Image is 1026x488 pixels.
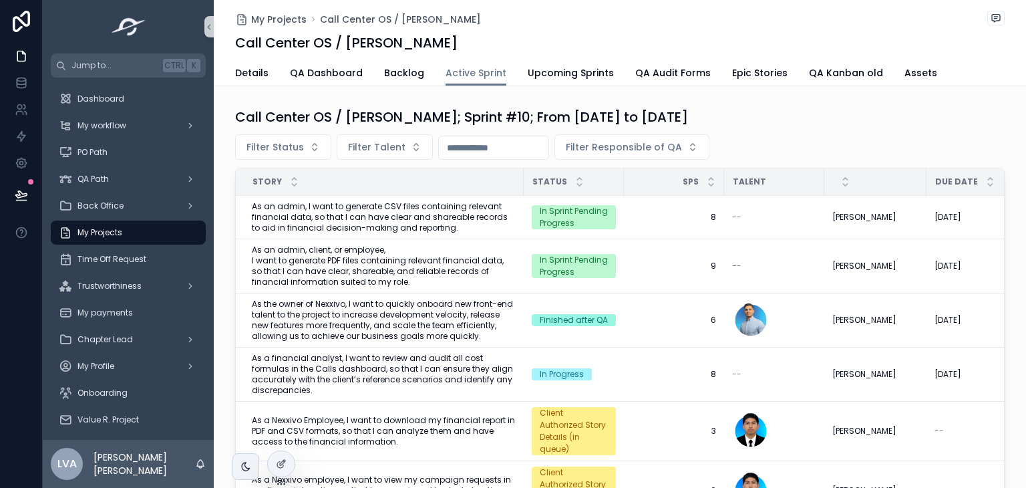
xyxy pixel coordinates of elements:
span: My Projects [251,13,307,26]
span: [DATE] [934,315,961,326]
span: Assets [904,66,937,80]
h1: Call Center OS / [PERSON_NAME] [235,33,458,52]
a: Backlog [384,61,424,88]
a: My Projects [235,13,307,26]
a: 6 [632,315,716,326]
span: My Profile [77,361,114,372]
span: Story [252,176,282,187]
span: SPs [683,176,699,187]
a: As the owner of Nexxivo, I want to quickly onboard new front-end talent to the project to increas... [252,299,516,342]
span: Value R. Project [77,414,139,425]
div: In Sprint Pending Progress [540,254,608,278]
span: Epic Stories [732,66,788,80]
a: As a Nexxivo Employee, I want to download my financial report in PDF and CSV formats, so that I c... [252,415,516,447]
a: Upcoming Sprints [528,61,614,88]
a: QA Dashboard [290,61,363,88]
span: [PERSON_NAME] [832,212,896,223]
button: Select Button [337,134,433,160]
span: [DATE] [934,261,961,271]
a: Finished after QA [532,314,616,326]
span: Status [532,176,567,187]
a: [PERSON_NAME] [832,369,918,380]
a: [DATE] [934,212,1019,223]
span: Details [235,66,269,80]
span: My workflow [77,120,126,131]
a: Time Off Request [51,247,206,271]
span: Due Date [935,176,978,187]
a: [PERSON_NAME] [832,261,918,271]
span: Backlog [384,66,424,80]
span: 3 [632,426,716,437]
span: Dashboard [77,94,124,104]
span: Active Sprint [446,66,506,80]
span: Filter Responsible of QA [566,140,682,154]
a: [DATE] [934,369,1019,380]
div: In Sprint Pending Progress [540,205,608,229]
div: Finished after QA [540,314,608,326]
a: -- [732,261,816,271]
span: QA Dashboard [290,66,363,80]
a: In Sprint Pending Progress [532,254,616,278]
span: K [188,60,199,71]
h1: Call Center OS / [PERSON_NAME]; Sprint #10; From [DATE] to [DATE] [235,108,688,126]
a: -- [732,212,816,223]
span: Filter Status [246,140,304,154]
span: -- [732,261,741,271]
span: Jump to... [71,60,158,71]
span: Trustworthiness [77,281,142,291]
a: 9 [632,261,716,271]
a: As an admin, client, or employee, I want to generate PDF files containing relevant financial data... [252,245,516,287]
a: Trustworthiness [51,274,206,298]
a: [DATE] [934,315,1019,326]
span: QA Path [77,174,109,185]
span: [PERSON_NAME] [832,369,896,380]
span: [PERSON_NAME] [832,426,896,437]
a: [PERSON_NAME] [832,426,918,437]
a: My Projects [51,221,206,245]
a: Epic Stories [732,61,788,88]
a: [PERSON_NAME] [832,212,918,223]
button: Select Button [235,134,331,160]
span: Talent [733,176,766,187]
span: -- [732,212,741,223]
span: [PERSON_NAME] [832,315,896,326]
span: [PERSON_NAME] [832,261,896,271]
a: As a financial analyst, I want to review and audit all cost formulas in the Calls dashboard, so t... [252,353,516,396]
span: LVA [57,456,77,472]
a: My payments [51,301,206,325]
span: Chapter Lead [77,334,133,345]
a: Call Center OS / [PERSON_NAME] [320,13,481,26]
span: -- [732,369,741,380]
a: In Progress [532,368,616,380]
a: QA Audit Forms [635,61,711,88]
a: Onboarding [51,381,206,405]
span: Filter Talent [348,140,405,154]
a: Dashboard [51,87,206,111]
span: My Projects [77,227,122,238]
span: QA Kanban old [809,66,883,80]
a: 8 [632,212,716,223]
p: [PERSON_NAME] [PERSON_NAME] [94,451,195,477]
span: [DATE] [934,369,961,380]
a: Value R. Project [51,408,206,432]
span: PO Path [77,147,108,158]
span: -- [934,426,944,437]
a: PO Path [51,140,206,164]
span: Ctrl [163,59,186,72]
span: Onboarding [77,388,128,398]
a: 8 [632,369,716,380]
a: My Profile [51,354,206,378]
a: QA Path [51,167,206,191]
div: In Progress [540,368,584,380]
a: Details [235,61,269,88]
button: Jump to...CtrlK [51,53,206,78]
div: scrollable content [43,78,214,440]
span: QA Audit Forms [635,66,711,80]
